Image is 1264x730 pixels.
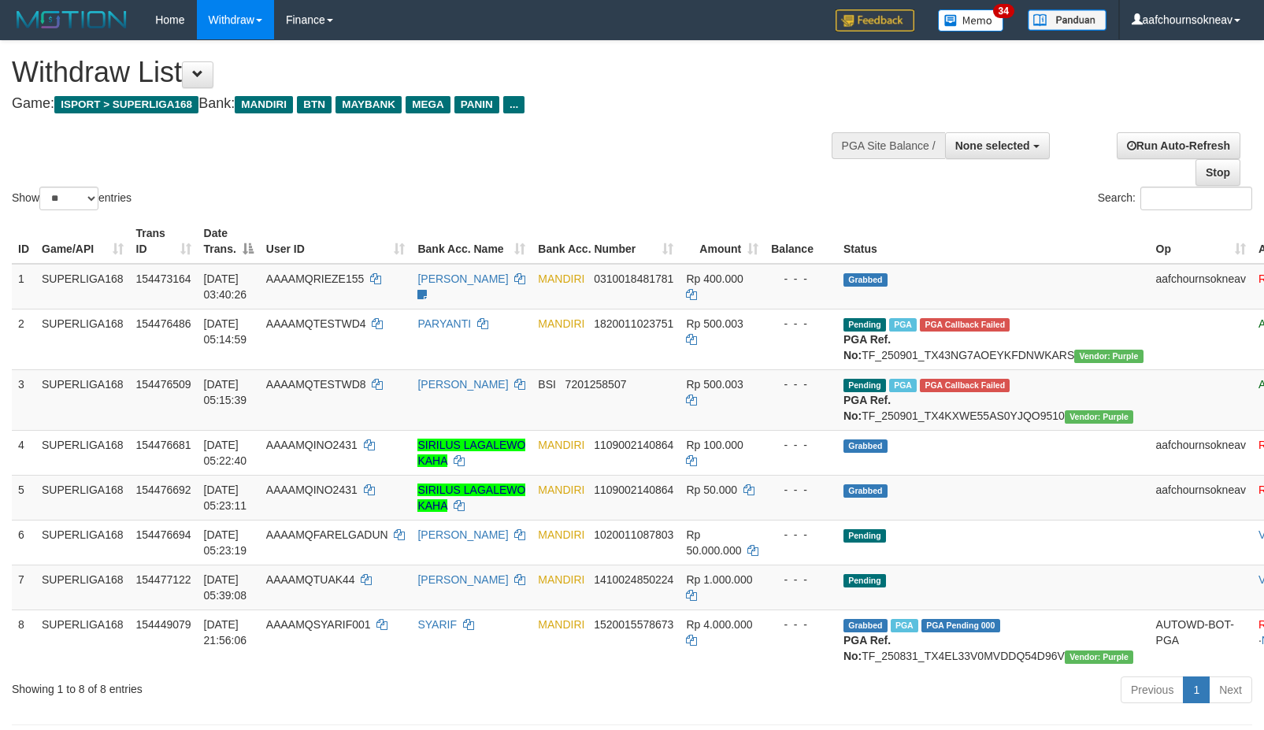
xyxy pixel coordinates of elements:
th: Trans ID: activate to sort column ascending [130,219,198,264]
span: PGA Pending [921,619,1000,632]
img: MOTION_logo.png [12,8,132,31]
span: Pending [843,379,886,392]
span: Grabbed [843,273,888,287]
span: AAAAMQFARELGADUN [266,528,388,541]
a: PARYANTI [417,317,471,330]
div: PGA Site Balance / [832,132,945,159]
td: SUPERLIGA168 [35,520,130,565]
span: Pending [843,574,886,587]
span: Rp 500.003 [686,378,743,391]
div: - - - [771,316,831,332]
div: - - - [771,617,831,632]
a: Previous [1121,676,1184,703]
span: Copy 1109002140864 to clipboard [594,484,673,496]
span: MANDIRI [235,96,293,113]
td: SUPERLIGA168 [35,475,130,520]
span: PANIN [454,96,499,113]
td: SUPERLIGA168 [35,430,130,475]
a: SIRILUS LAGALEWO KAHA [417,484,525,512]
span: PGA Error [920,379,1010,392]
td: 1 [12,264,35,309]
td: TF_250901_TX43NG7AOEYKFDNWKARS [837,309,1150,369]
span: Grabbed [843,619,888,632]
a: [PERSON_NAME] [417,378,508,391]
td: SUPERLIGA168 [35,309,130,369]
div: - - - [771,437,831,453]
img: panduan.png [1028,9,1106,31]
a: SYARIF [417,618,457,631]
span: PGA Error [920,318,1010,332]
td: SUPERLIGA168 [35,565,130,610]
th: ID [12,219,35,264]
span: 154476694 [136,528,191,541]
td: 4 [12,430,35,475]
b: PGA Ref. No: [843,634,891,662]
th: Date Trans.: activate to sort column descending [198,219,260,264]
span: Rp 1.000.000 [686,573,752,586]
span: MANDIRI [538,439,584,451]
td: 6 [12,520,35,565]
th: User ID: activate to sort column ascending [260,219,412,264]
a: 1 [1183,676,1210,703]
div: Showing 1 to 8 of 8 entries [12,675,515,697]
td: SUPERLIGA168 [35,610,130,670]
span: MANDIRI [538,272,584,285]
div: - - - [771,482,831,498]
span: BTN [297,96,332,113]
input: Search: [1140,187,1252,210]
span: Marked by aafmaleo [889,379,917,392]
img: Feedback.jpg [836,9,914,31]
span: Rp 500.003 [686,317,743,330]
th: Game/API: activate to sort column ascending [35,219,130,264]
button: None selected [945,132,1050,159]
td: TF_250831_TX4EL33V0MVDDQ54D96V [837,610,1150,670]
div: - - - [771,527,831,543]
span: [DATE] 21:56:06 [204,618,247,647]
span: [DATE] 05:15:39 [204,378,247,406]
span: ISPORT > SUPERLIGA168 [54,96,198,113]
span: Vendor URL: https://trx4.1velocity.biz [1074,350,1143,363]
h1: Withdraw List [12,57,827,88]
td: 3 [12,369,35,430]
td: 7 [12,565,35,610]
a: [PERSON_NAME] [417,528,508,541]
span: Copy 0310018481781 to clipboard [594,272,673,285]
span: MEGA [406,96,450,113]
span: 154476509 [136,378,191,391]
span: 154476681 [136,439,191,451]
th: Bank Acc. Number: activate to sort column ascending [532,219,680,264]
span: AAAAMQTESTWD8 [266,378,366,391]
span: BSI [538,378,556,391]
span: Copy 1020011087803 to clipboard [594,528,673,541]
label: Search: [1098,187,1252,210]
span: 154476486 [136,317,191,330]
span: Rp 400.000 [686,272,743,285]
th: Bank Acc. Name: activate to sort column ascending [411,219,532,264]
td: AUTOWD-BOT-PGA [1150,610,1252,670]
span: 34 [993,4,1014,18]
span: Copy 1520015578673 to clipboard [594,618,673,631]
span: Vendor URL: https://trx4.1velocity.biz [1065,410,1133,424]
td: aafchournsokneav [1150,475,1252,520]
span: 154449079 [136,618,191,631]
span: MANDIRI [538,618,584,631]
a: Next [1209,676,1252,703]
span: Grabbed [843,439,888,453]
span: [DATE] 05:14:59 [204,317,247,346]
span: MANDIRI [538,484,584,496]
select: Showentries [39,187,98,210]
span: 154473164 [136,272,191,285]
span: Rp 50.000 [686,484,737,496]
span: MAYBANK [335,96,402,113]
th: Amount: activate to sort column ascending [680,219,765,264]
span: [DATE] 03:40:26 [204,272,247,301]
span: [DATE] 05:22:40 [204,439,247,467]
span: AAAAMQRIEZE155 [266,272,365,285]
th: Status [837,219,1150,264]
div: - - - [771,376,831,392]
span: [DATE] 05:23:19 [204,528,247,557]
div: - - - [771,572,831,587]
b: PGA Ref. No: [843,394,891,422]
span: [DATE] 05:23:11 [204,484,247,512]
a: [PERSON_NAME] [417,573,508,586]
